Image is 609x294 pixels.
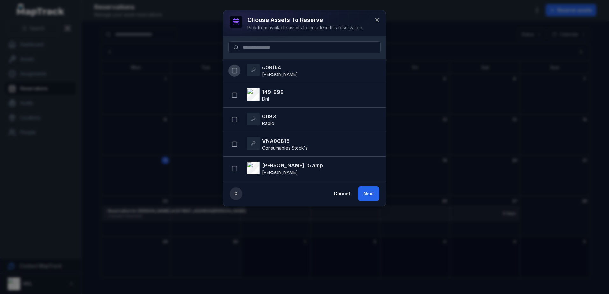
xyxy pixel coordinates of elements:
div: 0 [230,187,242,200]
div: Pick from available assets to include in this reservation. [247,24,363,31]
strong: c08fb4 [262,64,298,71]
span: Radio [262,121,274,126]
button: Cancel [328,186,355,201]
strong: VNA00815 [262,137,308,145]
span: Consumables Stock's [262,145,308,150]
button: Next [358,186,379,201]
h3: Choose assets to reserve [247,16,363,24]
strong: [PERSON_NAME] 15 amp [262,162,323,169]
span: [PERSON_NAME] [262,170,298,175]
strong: 149-999 [262,88,284,96]
span: Drill [262,96,270,101]
strong: 0083 [262,113,276,120]
span: [PERSON_NAME] [262,72,298,77]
